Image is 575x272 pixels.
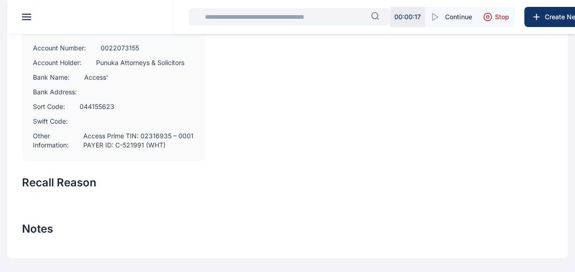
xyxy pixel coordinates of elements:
button: Continue [425,7,478,27]
span: Stop [495,12,509,22]
p: Swift Code: [33,117,68,126]
h2: Recall Reason [22,175,553,190]
button: Stop [478,7,515,27]
p: 00 : 00 : 17 [394,12,421,22]
h2: Notes [22,221,553,236]
p: Other Information: [33,131,69,150]
p: Account Number: [33,44,86,53]
p: 0022073155 [101,44,139,53]
p: Punuka Attorneys & Solicitors [96,58,184,67]
p: Account Holder: [33,58,81,67]
p: Access' [84,73,108,82]
p: Sort Code: [33,102,65,111]
p: Access Prime TIN: 02316935 – 0001 PAYER ID: C-521991 (WHT) [83,131,194,150]
p: Bank Address: [33,87,77,97]
p: 044155623 [80,102,114,111]
p: Bank Name: [33,73,70,82]
span: Continue [445,12,472,22]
